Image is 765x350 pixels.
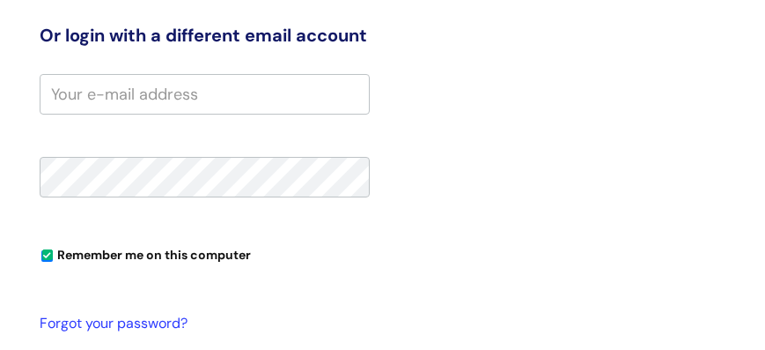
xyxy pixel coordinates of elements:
[41,250,53,262] input: Remember me on this computer
[40,74,370,115] input: Your e-mail address
[40,25,370,46] h3: Or login with a different email account
[40,240,370,268] div: You can uncheck this option if you're logging in from a shared device
[40,243,251,263] label: Remember me on this computer
[40,311,361,337] a: Forgot your password?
